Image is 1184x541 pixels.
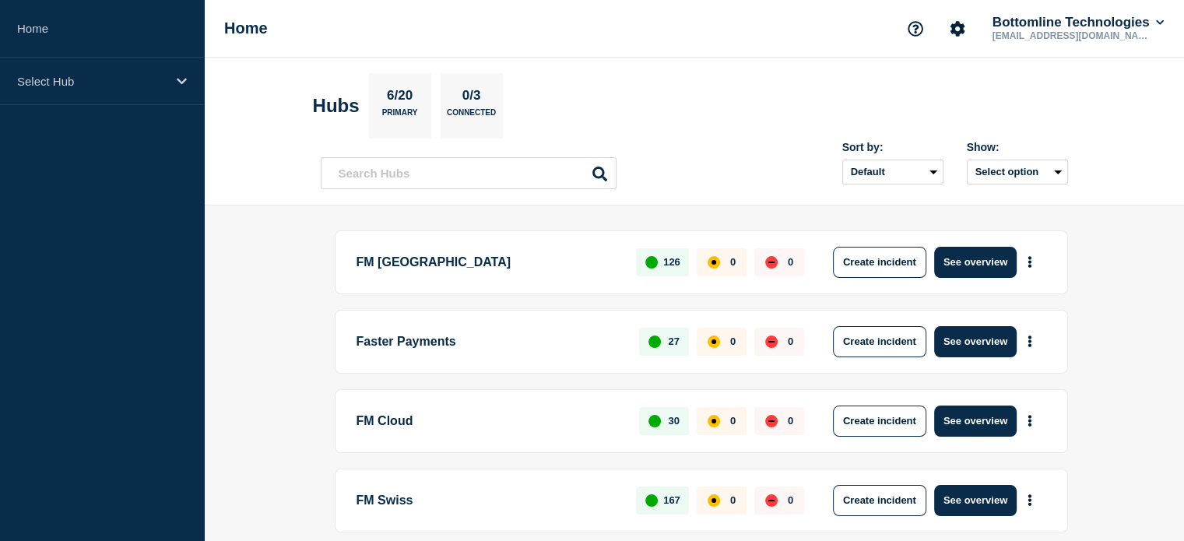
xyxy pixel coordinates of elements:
[788,335,793,347] p: 0
[842,141,943,153] div: Sort by:
[833,406,926,437] button: Create incident
[788,494,793,506] p: 0
[357,406,622,437] p: FM Cloud
[357,247,619,278] p: FM [GEOGRAPHIC_DATA]
[668,335,679,347] p: 27
[663,494,680,506] p: 167
[17,75,167,88] p: Select Hub
[765,494,778,507] div: down
[357,326,622,357] p: Faster Payments
[224,19,268,37] h1: Home
[708,335,720,348] div: affected
[730,494,736,506] p: 0
[708,415,720,427] div: affected
[934,485,1017,516] button: See overview
[730,256,736,268] p: 0
[934,326,1017,357] button: See overview
[357,485,619,516] p: FM Swiss
[765,335,778,348] div: down
[833,326,926,357] button: Create incident
[967,160,1068,184] button: Select option
[382,108,418,125] p: Primary
[1020,486,1040,515] button: More actions
[989,15,1167,30] button: Bottomline Technologies
[941,12,974,45] button: Account settings
[321,157,617,189] input: Search Hubs
[447,108,496,125] p: Connected
[648,415,661,427] div: up
[934,247,1017,278] button: See overview
[934,406,1017,437] button: See overview
[645,494,658,507] div: up
[730,415,736,427] p: 0
[765,415,778,427] div: down
[708,256,720,269] div: affected
[833,485,926,516] button: Create incident
[313,95,360,117] h2: Hubs
[730,335,736,347] p: 0
[668,415,679,427] p: 30
[1020,327,1040,356] button: More actions
[833,247,926,278] button: Create incident
[989,30,1151,41] p: [EMAIL_ADDRESS][DOMAIN_NAME]
[1020,248,1040,276] button: More actions
[381,88,418,108] p: 6/20
[765,256,778,269] div: down
[648,335,661,348] div: up
[663,256,680,268] p: 126
[842,160,943,184] select: Sort by
[1020,406,1040,435] button: More actions
[788,415,793,427] p: 0
[708,494,720,507] div: affected
[788,256,793,268] p: 0
[456,88,487,108] p: 0/3
[899,12,932,45] button: Support
[645,256,658,269] div: up
[967,141,1068,153] div: Show:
